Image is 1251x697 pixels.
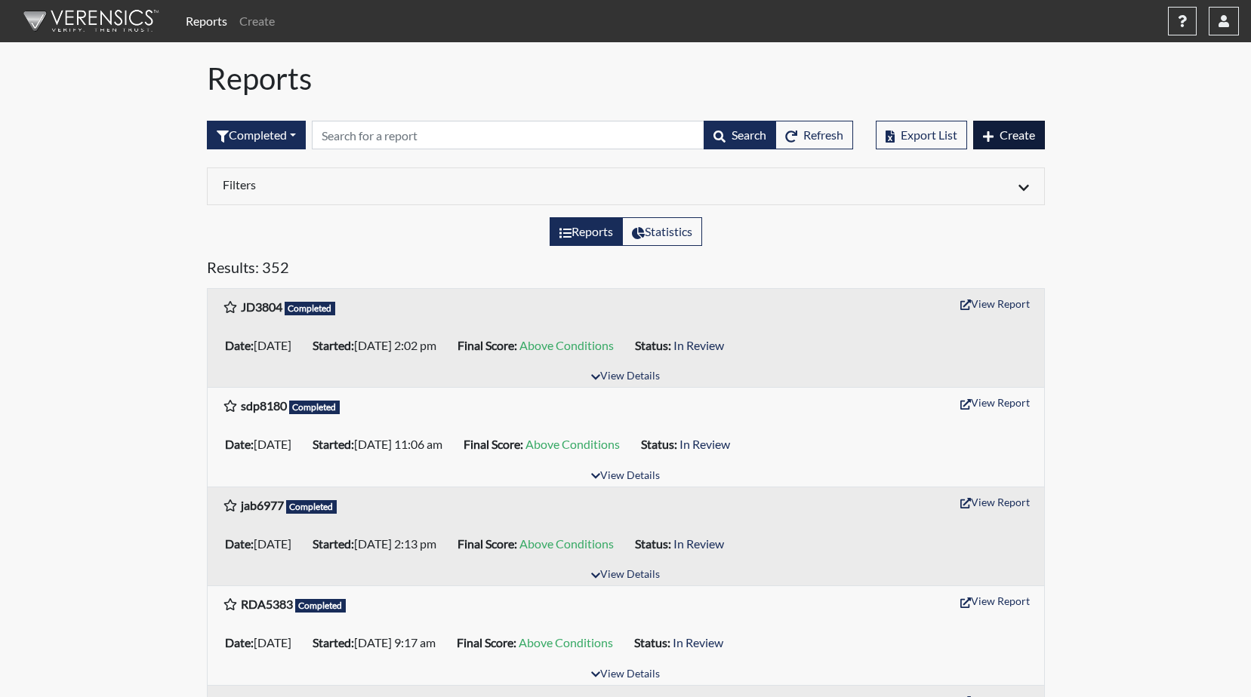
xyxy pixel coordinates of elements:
[973,121,1045,149] button: Create
[241,398,287,413] b: sdp8180
[219,432,307,456] li: [DATE]
[775,121,853,149] button: Refresh
[954,391,1037,414] button: View Report
[1000,127,1035,142] span: Create
[641,437,677,451] b: Status:
[219,631,307,655] li: [DATE]
[635,536,671,551] b: Status:
[584,565,667,585] button: View Details
[458,536,517,551] b: Final Score:
[679,437,730,451] span: In Review
[313,536,354,551] b: Started:
[295,599,347,613] span: Completed
[225,536,254,551] b: Date:
[313,635,354,649] b: Started:
[519,536,614,551] span: Above Conditions
[584,665,667,685] button: View Details
[954,589,1037,613] button: View Report
[525,437,620,451] span: Above Conditions
[307,333,451,358] li: [DATE] 2:02 pm
[241,597,293,611] b: RDA5383
[207,60,1045,97] h1: Reports
[289,401,340,414] span: Completed
[313,338,354,352] b: Started:
[901,127,957,142] span: Export List
[673,635,723,649] span: In Review
[211,177,1040,195] div: Click to expand/collapse filters
[634,635,670,649] b: Status:
[207,121,306,149] button: Completed
[584,367,667,387] button: View Details
[584,466,667,487] button: View Details
[313,437,354,451] b: Started:
[519,338,614,352] span: Above Conditions
[673,338,724,352] span: In Review
[803,127,843,142] span: Refresh
[219,532,307,556] li: [DATE]
[307,432,458,456] li: [DATE] 11:06 am
[464,437,523,451] b: Final Score:
[457,635,516,649] b: Final Score:
[207,121,306,149] div: Filter by interview status
[285,302,336,315] span: Completed
[225,635,254,649] b: Date:
[307,631,451,655] li: [DATE] 9:17 am
[223,177,615,192] h6: Filters
[207,258,1045,282] h5: Results: 352
[286,500,337,514] span: Completed
[458,338,517,352] b: Final Score:
[550,217,623,246] label: View the list of reports
[954,490,1037,514] button: View Report
[876,121,967,149] button: Export List
[225,437,254,451] b: Date:
[622,217,702,246] label: View statistics about completed interviews
[241,299,282,314] b: JD3804
[954,292,1037,315] button: View Report
[732,127,766,142] span: Search
[635,338,671,352] b: Status:
[704,121,776,149] button: Search
[519,635,613,649] span: Above Conditions
[219,333,307,358] li: [DATE]
[180,6,233,36] a: Reports
[233,6,281,36] a: Create
[312,121,704,149] input: Search by Registration ID, Interview Number, or Investigation Name.
[225,338,254,352] b: Date:
[307,532,451,556] li: [DATE] 2:13 pm
[241,498,284,512] b: jab6977
[673,536,724,551] span: In Review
